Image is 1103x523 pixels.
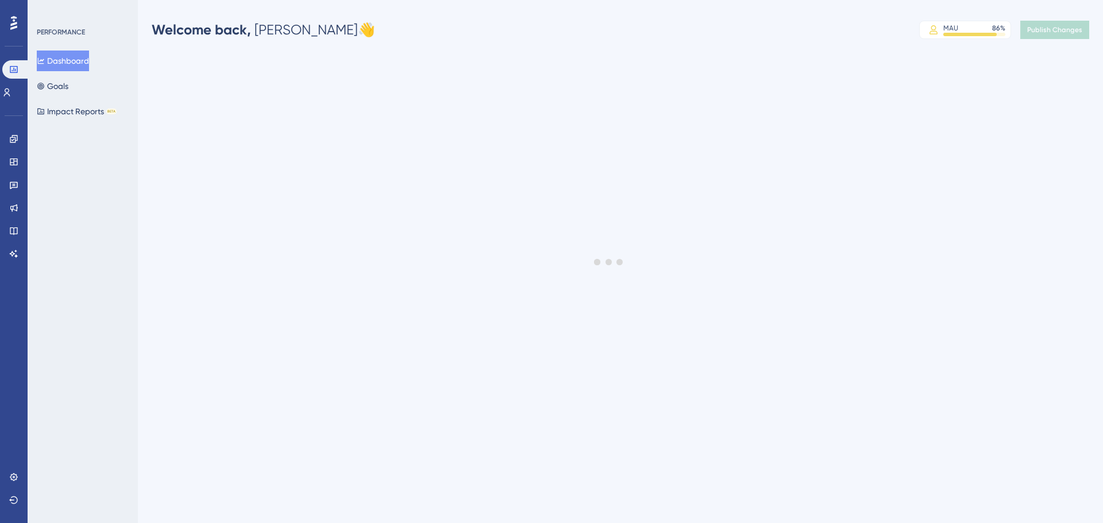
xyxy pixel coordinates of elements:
button: Publish Changes [1020,21,1089,39]
div: 86 % [992,24,1005,33]
span: Publish Changes [1027,25,1082,34]
button: Dashboard [37,51,89,71]
div: [PERSON_NAME] 👋 [152,21,375,39]
button: Goals [37,76,68,96]
button: Impact ReportsBETA [37,101,117,122]
div: MAU [943,24,958,33]
div: PERFORMANCE [37,28,85,37]
div: BETA [106,109,117,114]
span: Welcome back, [152,21,251,38]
